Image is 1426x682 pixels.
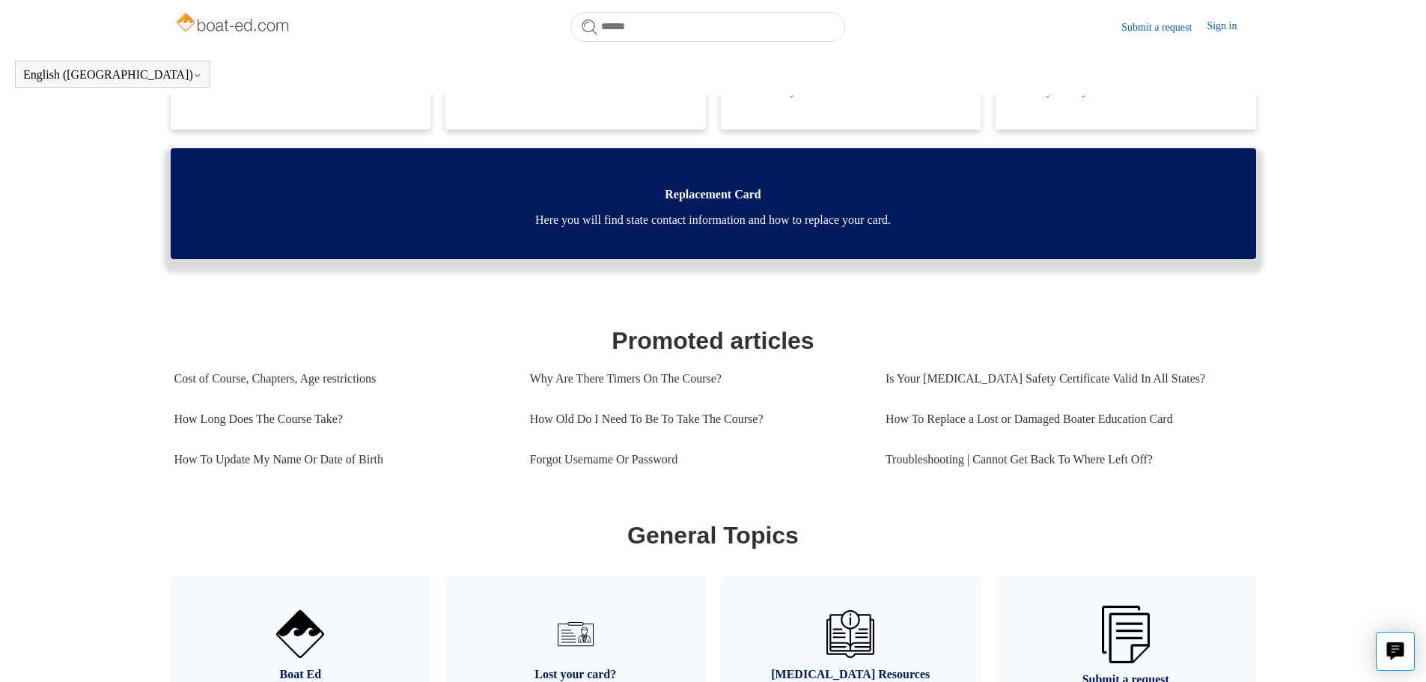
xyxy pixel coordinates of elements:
[174,359,508,399] a: Cost of Course, Chapters, Age restrictions
[193,211,1234,229] span: Here you will find state contact information and how to replace your card.
[174,9,293,39] img: Boat-Ed Help Center home page
[552,610,600,658] img: 01HZPCYVT14CG9T703FEE4SFXC
[1376,632,1415,671] button: Live chat
[193,186,1234,204] span: Replacement Card
[174,399,508,439] a: How Long Does The Course Take?
[1102,606,1150,663] img: 01HZPCYW3NK71669VZTW7XY4G9
[276,610,324,658] img: 01HZPCYVNCVF44JPJQE4DN11EA
[886,439,1241,480] a: Troubleshooting | Cannot Get Back To Where Left Off?
[171,148,1256,259] a: Replacement Card Here you will find state contact information and how to replace your card.
[826,610,874,658] img: 01HZPCYVZMCNPYXCC0DPA2R54M
[1207,18,1252,36] a: Sign in
[174,517,1252,553] h1: General Topics
[530,399,863,439] a: How Old Do I Need To Be To Take The Course?
[570,12,845,42] input: Search
[886,399,1241,439] a: How To Replace a Lost or Damaged Boater Education Card
[174,323,1252,359] h1: Promoted articles
[1121,19,1207,35] a: Submit a request
[23,68,202,82] button: English ([GEOGRAPHIC_DATA])
[174,439,508,480] a: How To Update My Name Or Date of Birth
[530,439,863,480] a: Forgot Username Or Password
[530,359,863,399] a: Why Are There Timers On The Course?
[886,359,1241,399] a: Is Your [MEDICAL_DATA] Safety Certificate Valid In All States?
